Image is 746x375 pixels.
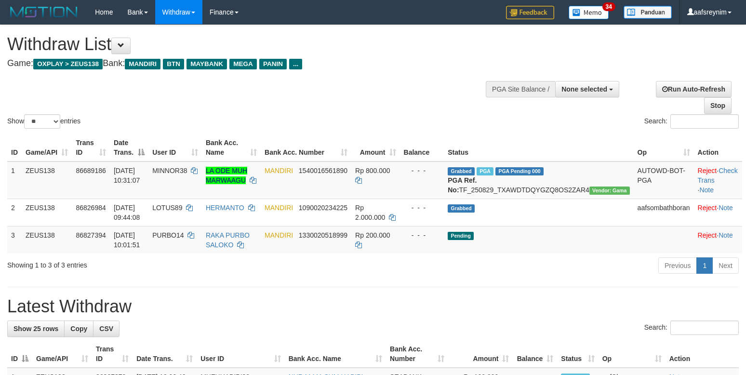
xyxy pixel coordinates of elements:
[658,257,697,274] a: Previous
[670,321,739,335] input: Search:
[698,167,738,184] a: Check Trans
[265,231,293,239] span: MANDIRI
[206,204,244,212] a: HERMANTO
[299,231,347,239] span: Copy 1330020518999 to clipboard
[285,340,386,368] th: Bank Acc. Name: activate to sort column ascending
[33,59,103,69] span: OXPLAY > ZEUS138
[13,325,58,333] span: Show 25 rows
[404,230,440,240] div: - - -
[477,167,493,175] span: Marked by aafkaynarin
[152,204,182,212] span: LOTUS89
[133,340,197,368] th: Date Trans.: activate to sort column ascending
[152,231,184,239] span: PURBO14
[299,204,347,212] span: Copy 1090020234225 to clipboard
[76,231,106,239] span: 86827394
[92,340,133,368] th: Trans ID: activate to sort column ascending
[32,340,92,368] th: Game/API: activate to sort column ascending
[265,167,293,174] span: MANDIRI
[7,340,32,368] th: ID: activate to sort column descending
[299,167,347,174] span: Copy 1540016561890 to clipboard
[22,226,72,254] td: ZEUS138
[7,5,80,19] img: MOTION_logo.png
[7,321,65,337] a: Show 25 rows
[386,340,448,368] th: Bank Acc. Number: activate to sort column ascending
[76,204,106,212] span: 86826984
[355,204,385,221] span: Rp 2.000.000
[206,167,247,184] a: LA ODE MUH MARWAAGU
[555,81,619,97] button: None selected
[696,257,713,274] a: 1
[448,232,474,240] span: Pending
[7,35,488,54] h1: Withdraw List
[114,204,140,221] span: [DATE] 09:44:08
[351,134,400,161] th: Amount: activate to sort column ascending
[7,256,304,270] div: Showing 1 to 3 of 3 entries
[229,59,257,69] span: MEGA
[70,325,87,333] span: Copy
[93,321,120,337] a: CSV
[64,321,93,337] a: Copy
[694,161,742,199] td: · ·
[444,134,633,161] th: Status
[76,167,106,174] span: 86689186
[624,6,672,19] img: panduan.png
[694,134,742,161] th: Action
[197,340,284,368] th: User ID: activate to sort column ascending
[694,226,742,254] td: ·
[22,199,72,226] td: ZEUS138
[506,6,554,19] img: Feedback.jpg
[513,340,557,368] th: Balance: activate to sort column ascending
[698,167,717,174] a: Reject
[719,204,733,212] a: Note
[569,6,609,19] img: Button%20Memo.svg
[7,59,488,68] h4: Game: Bank:
[22,134,72,161] th: Game/API: activate to sort column ascending
[704,97,732,114] a: Stop
[495,167,544,175] span: PGA Pending
[557,340,598,368] th: Status: activate to sort column ascending
[355,167,390,174] span: Rp 800.000
[7,134,22,161] th: ID
[289,59,302,69] span: ...
[448,340,513,368] th: Amount: activate to sort column ascending
[404,166,440,175] div: - - -
[602,2,615,11] span: 34
[7,297,739,316] h1: Latest Withdraw
[355,231,390,239] span: Rp 200.000
[448,176,477,194] b: PGA Ref. No:
[404,203,440,213] div: - - -
[634,161,694,199] td: AUTOWD-BOT-PGA
[186,59,227,69] span: MAYBANK
[110,134,148,161] th: Date Trans.: activate to sort column descending
[265,204,293,212] span: MANDIRI
[7,226,22,254] td: 3
[7,161,22,199] td: 1
[114,167,140,184] span: [DATE] 10:31:07
[400,134,444,161] th: Balance
[152,167,187,174] span: MINNOR38
[656,81,732,97] a: Run Auto-Refresh
[719,231,733,239] a: Note
[644,114,739,129] label: Search:
[125,59,160,69] span: MANDIRI
[22,161,72,199] td: ZEUS138
[486,81,555,97] div: PGA Site Balance /
[589,187,630,195] span: Vendor URL: https://trx31.1velocity.biz
[644,321,739,335] label: Search:
[561,85,607,93] span: None selected
[202,134,261,161] th: Bank Acc. Name: activate to sort column ascending
[7,199,22,226] td: 2
[261,134,351,161] th: Bank Acc. Number: activate to sort column ascending
[72,134,109,161] th: Trans ID: activate to sort column ascending
[634,134,694,161] th: Op: activate to sort column ascending
[206,231,250,249] a: RAKA PURBO SALOKO
[634,199,694,226] td: aafsombathboran
[148,134,202,161] th: User ID: activate to sort column ascending
[599,340,666,368] th: Op: activate to sort column ascending
[448,204,475,213] span: Grabbed
[698,204,717,212] a: Reject
[670,114,739,129] input: Search:
[448,167,475,175] span: Grabbed
[7,114,80,129] label: Show entries
[163,59,184,69] span: BTN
